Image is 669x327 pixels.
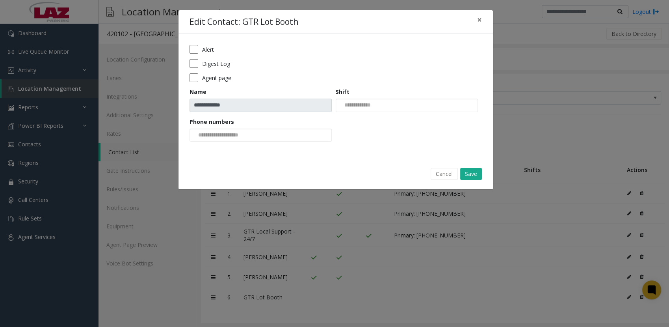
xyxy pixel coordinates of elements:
button: Close [472,10,487,30]
h4: Edit Contact: GTR Lot Booth [190,16,298,28]
span: × [477,14,482,25]
label: Shift [336,88,349,96]
label: Digest Log [202,60,230,68]
label: Name [190,88,206,96]
button: Save [460,168,482,180]
label: Alert [202,45,214,54]
label: Agent page [202,74,231,82]
input: NO DATA FOUND [336,99,376,112]
label: Phone numbers [190,118,234,126]
button: Cancel [431,168,458,180]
